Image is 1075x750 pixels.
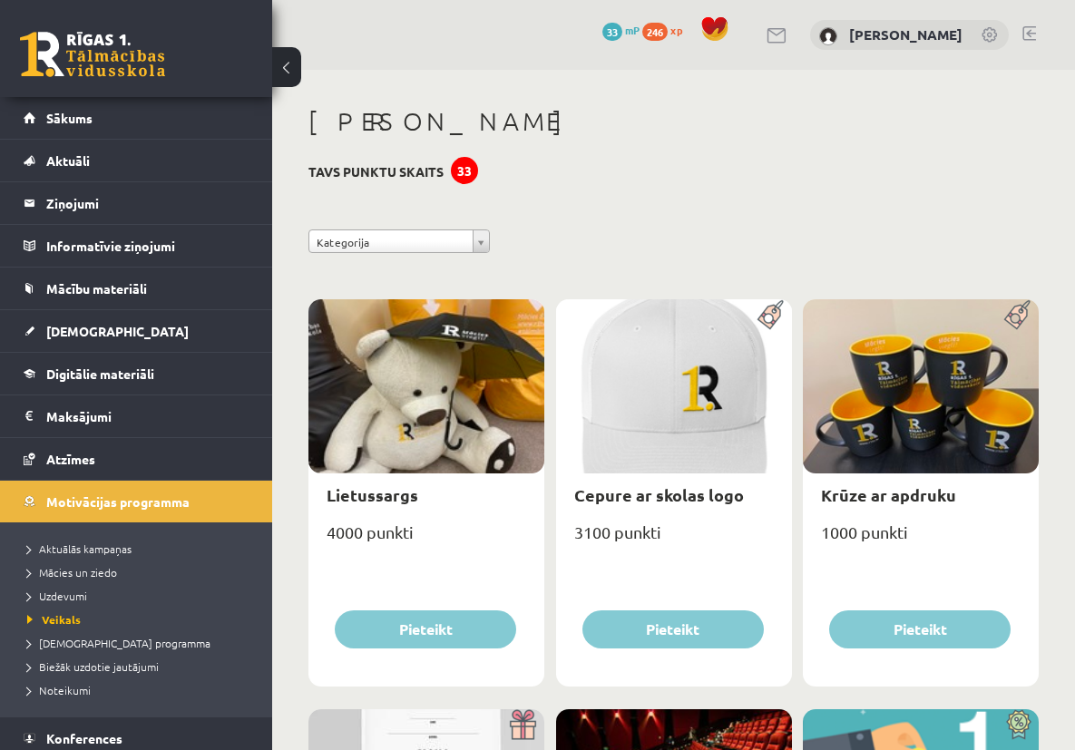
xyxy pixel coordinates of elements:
a: Informatīvie ziņojumi [24,225,249,267]
a: Noteikumi [27,682,254,698]
div: 33 [451,157,478,184]
button: Pieteikt [582,610,764,648]
img: Populāra prece [998,299,1039,330]
span: xp [670,23,682,37]
a: Cepure ar skolas logo [574,484,744,505]
span: Konferences [46,730,122,746]
span: Aktuāli [46,152,90,169]
img: Populāra prece [751,299,792,330]
a: Lietussargs [327,484,418,505]
img: Atlaide [998,709,1039,740]
span: Kategorija [317,230,465,254]
span: Motivācijas programma [46,493,190,510]
legend: Ziņojumi [46,182,249,224]
a: [PERSON_NAME] [849,25,963,44]
a: [DEMOGRAPHIC_DATA] programma [27,635,254,651]
span: 246 [642,23,668,41]
span: Sākums [46,110,93,126]
span: Digitālie materiāli [46,365,154,382]
div: 3100 punkti [556,517,792,562]
span: Mācību materiāli [46,280,147,297]
span: Mācies un ziedo [27,565,117,580]
span: [DEMOGRAPHIC_DATA] [46,323,189,339]
button: Pieteikt [829,610,1011,648]
span: [DEMOGRAPHIC_DATA] programma [27,636,210,650]
a: Uzdevumi [27,588,254,604]
div: 1000 punkti [803,517,1039,562]
a: 246 xp [642,23,691,37]
a: [DEMOGRAPHIC_DATA] [24,310,249,352]
img: Maksims Cibuļskis [819,27,837,45]
a: 33 mP [602,23,640,37]
img: Dāvana ar pārsteigumu [503,709,544,740]
a: Ziņojumi [24,182,249,224]
a: Veikals [27,611,254,628]
span: Noteikumi [27,683,91,697]
span: Veikals [27,612,81,627]
span: Aktuālās kampaņas [27,541,132,556]
span: Uzdevumi [27,589,87,603]
a: Kategorija [308,229,490,253]
button: Pieteikt [335,610,516,648]
a: Sākums [24,97,249,139]
a: Aktuālās kampaņas [27,541,254,557]
a: Mācies un ziedo [27,564,254,580]
h1: [PERSON_NAME] [308,106,1039,137]
a: Aktuāli [24,140,249,181]
legend: Maksājumi [46,395,249,437]
h3: Tavs punktu skaits [308,164,444,180]
span: 33 [602,23,622,41]
a: Motivācijas programma [24,481,249,522]
div: 4000 punkti [308,517,544,562]
a: Atzīmes [24,438,249,480]
a: Mācību materiāli [24,268,249,309]
a: Digitālie materiāli [24,353,249,394]
a: Maksājumi [24,395,249,437]
legend: Informatīvie ziņojumi [46,225,249,267]
a: Krūze ar apdruku [821,484,956,505]
span: Biežāk uzdotie jautājumi [27,659,159,674]
span: mP [625,23,640,37]
span: Atzīmes [46,451,95,467]
a: Biežāk uzdotie jautājumi [27,658,254,675]
a: Rīgas 1. Tālmācības vidusskola [20,32,165,77]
